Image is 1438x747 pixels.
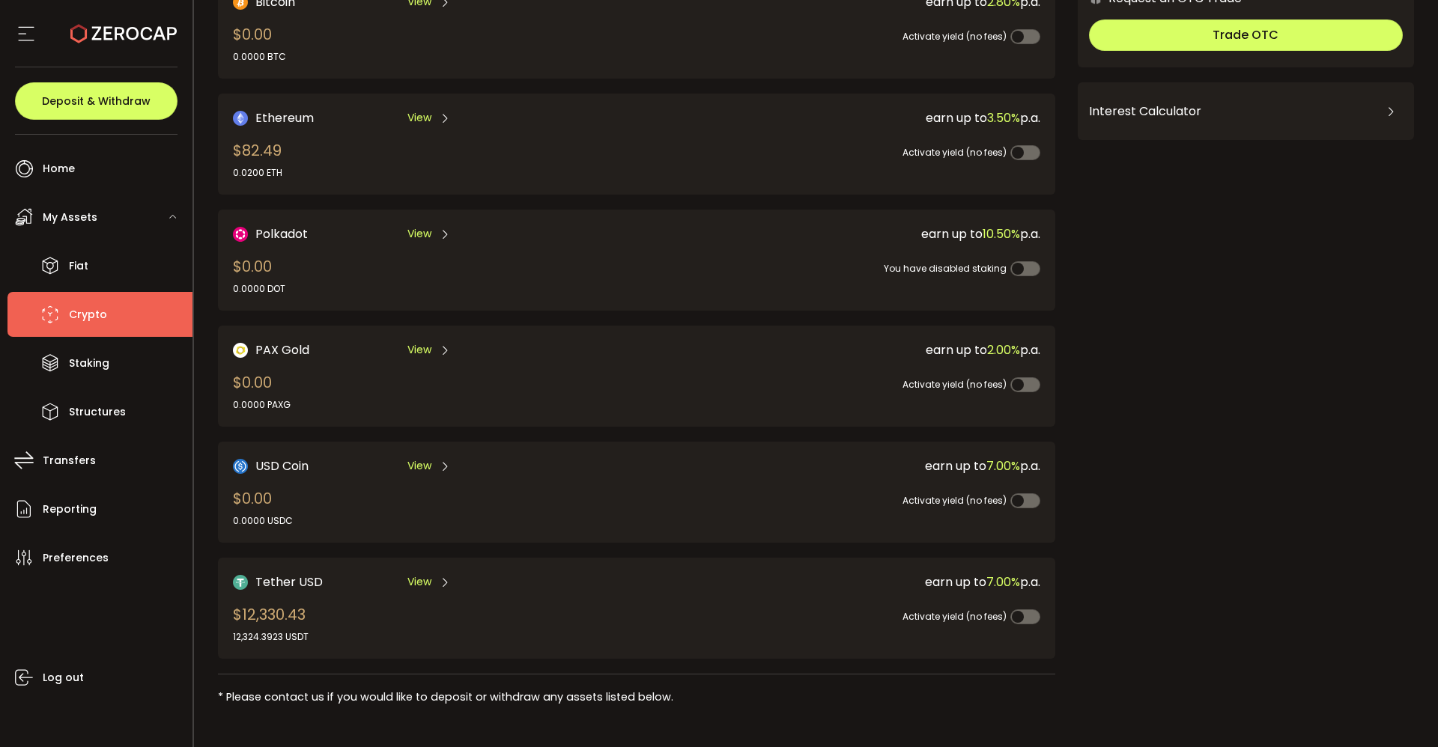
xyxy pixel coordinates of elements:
[902,146,1007,159] span: Activate yield (no fees)
[43,158,75,180] span: Home
[987,341,1020,359] span: 2.00%
[42,96,151,106] span: Deposit & Withdraw
[233,166,282,180] div: 0.0200 ETH
[43,207,97,228] span: My Assets
[233,459,248,474] img: USD Coin
[1363,675,1438,747] iframe: Chat Widget
[233,111,248,126] img: Ethereum
[986,457,1020,475] span: 7.00%
[233,139,282,180] div: $82.49
[43,450,96,472] span: Transfers
[255,225,308,243] span: Polkadot
[902,378,1007,391] span: Activate yield (no fees)
[233,227,248,242] img: DOT
[407,342,431,358] span: View
[407,226,431,242] span: View
[987,109,1020,126] span: 3.50%
[626,573,1040,591] div: earn up to p.a.
[233,282,285,296] div: 0.0000 DOT
[233,398,291,412] div: 0.0000 PAXG
[233,50,286,64] div: 0.0000 BTC
[218,689,1055,705] div: * Please contact us if you would like to deposit or withdraw any assets listed below.
[902,30,1007,43] span: Activate yield (no fees)
[407,110,431,126] span: View
[233,343,248,358] img: PAX Gold
[233,603,309,644] div: $12,330.43
[233,514,293,528] div: 0.0000 USDC
[407,574,431,590] span: View
[255,109,314,127] span: Ethereum
[255,457,309,475] span: USD Coin
[626,341,1040,359] div: earn up to p.a.
[233,575,248,590] img: Tether USD
[233,255,285,296] div: $0.00
[255,341,309,359] span: PAX Gold
[1213,26,1278,43] span: Trade OTC
[986,573,1020,591] span: 7.00%
[1089,94,1403,129] div: Interest Calculator
[407,458,431,474] span: View
[69,353,109,374] span: Staking
[43,547,109,569] span: Preferences
[15,82,178,120] button: Deposit & Withdraw
[43,498,97,520] span: Reporting
[884,262,1007,275] span: You have disabled staking
[69,304,107,326] span: Crypto
[69,401,126,423] span: Structures
[1089,19,1403,51] button: Trade OTC
[233,487,293,528] div: $0.00
[233,23,286,64] div: $0.00
[233,371,291,412] div: $0.00
[902,494,1007,507] span: Activate yield (no fees)
[43,667,84,689] span: Log out
[626,225,1040,243] div: earn up to p.a.
[255,573,323,591] span: Tether USD
[983,225,1020,243] span: 10.50%
[626,457,1040,475] div: earn up to p.a.
[902,610,1007,623] span: Activate yield (no fees)
[233,630,309,644] div: 12,324.3923 USDT
[69,255,88,277] span: Fiat
[626,109,1040,127] div: earn up to p.a.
